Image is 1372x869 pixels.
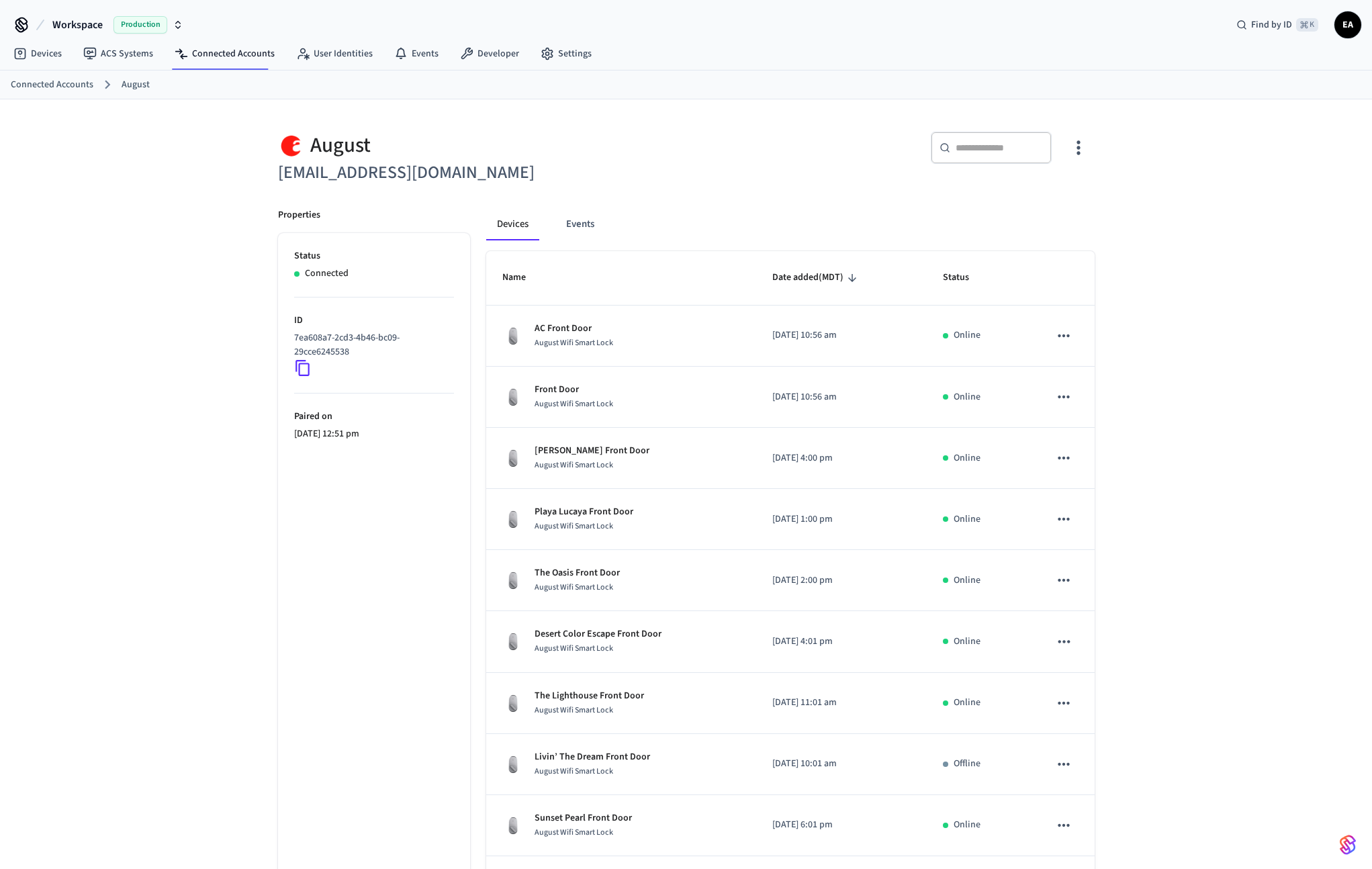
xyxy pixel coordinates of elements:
[1336,13,1360,37] span: EA
[535,766,613,777] span: August Wifi Smart Lock
[1226,13,1329,37] div: Find by ID⌘ K
[535,827,613,838] span: August Wifi Smart Lock
[502,267,543,288] span: Name
[278,132,305,159] img: August Logo, Square
[535,704,613,716] span: August Wifi Smart Lock
[486,208,539,240] button: Devices
[954,512,980,527] p: Online
[278,208,320,222] p: Properties
[954,451,980,465] p: Online
[502,815,524,836] img: August Wifi Smart Lock 3rd Gen, Silver, Front
[294,427,454,441] p: [DATE] 12:51 pm
[113,16,167,34] span: Production
[772,574,911,588] p: [DATE] 2:00 pm
[772,328,911,342] p: [DATE] 10:56 am
[73,42,164,66] a: ACS Systems
[383,42,449,66] a: Events
[1340,834,1356,856] img: SeamLogoGradient.69752ec5.svg
[772,635,911,649] p: [DATE] 4:01 pm
[502,692,524,714] img: August Wifi Smart Lock 3rd Gen, Silver, Front
[502,569,524,591] img: August Wifi Smart Lock 3rd Gen, Silver, Front
[954,696,980,710] p: Online
[772,512,911,527] p: [DATE] 1:00 pm
[502,508,524,530] img: August Wifi Smart Lock 3rd Gen, Silver, Front
[535,627,661,641] p: Desert Color Escape Front Door
[535,337,613,349] span: August Wifi Smart Lock
[535,643,613,654] span: August Wifi Smart Lock
[772,451,911,465] p: [DATE] 4:00 pm
[3,42,73,66] a: Devices
[954,574,980,588] p: Online
[122,78,150,92] a: August
[943,267,987,288] span: Status
[502,325,524,347] img: August Wifi Smart Lock 3rd Gen, Silver, Front
[502,447,524,469] img: August Wifi Smart Lock 3rd Gen, Silver, Front
[535,566,620,580] p: The Oasis Front Door
[535,750,650,764] p: Livin’ The Dream Front Door
[772,267,861,288] span: Date added(MDT)
[486,208,1095,240] div: connected account tabs
[535,811,632,825] p: Sunset Pearl Front Door
[502,386,524,408] img: August Wifi Smart Lock 3rd Gen, Silver, Front
[294,314,454,328] p: ID
[164,42,285,66] a: Connected Accounts
[52,17,103,33] span: Workspace
[535,398,613,410] span: August Wifi Smart Lock
[954,390,980,404] p: Online
[535,689,644,703] p: The Lighthouse Front Door
[278,159,678,187] h6: [EMAIL_ADDRESS][DOMAIN_NAME]
[772,696,911,710] p: [DATE] 11:01 am
[449,42,530,66] a: Developer
[285,42,383,66] a: User Identities
[954,328,980,342] p: Online
[772,757,911,771] p: [DATE] 10:01 am
[772,818,911,832] p: [DATE] 6:01 pm
[294,331,449,359] p: 7ea608a7-2cd3-4b46-bc09-29cce6245538
[278,132,678,159] div: August
[954,635,980,649] p: Online
[11,78,93,92] a: Connected Accounts
[535,505,633,519] p: Playa Lucaya Front Door
[294,249,454,263] p: Status
[954,757,980,771] p: Offline
[772,390,911,404] p: [DATE] 10:56 am
[1251,18,1292,32] span: Find by ID
[535,322,613,336] p: AC Front Door
[530,42,602,66] a: Settings
[535,459,613,471] span: August Wifi Smart Lock
[502,753,524,775] img: August Wifi Smart Lock 3rd Gen, Silver, Front
[294,410,454,424] p: Paired on
[555,208,605,240] button: Events
[535,444,649,458] p: [PERSON_NAME] Front Door
[535,383,613,397] p: Front Door
[305,267,349,281] p: Connected
[954,818,980,832] p: Online
[502,631,524,652] img: August Wifi Smart Lock 3rd Gen, Silver, Front
[535,520,613,532] span: August Wifi Smart Lock
[1296,18,1318,32] span: ⌘ K
[1334,11,1361,38] button: EA
[535,582,613,593] span: August Wifi Smart Lock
